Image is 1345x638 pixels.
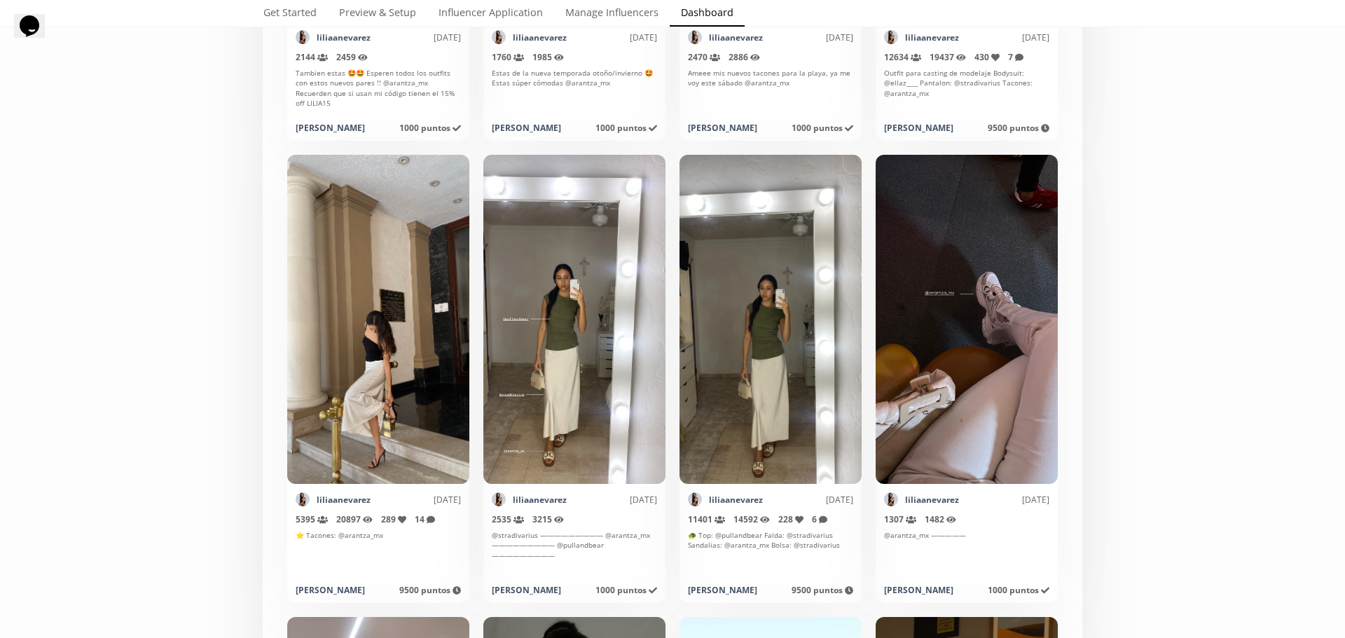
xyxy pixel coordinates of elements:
span: 14592 [733,513,770,525]
img: 472866662_2015896602243155_15014156077129679_n.jpg [884,492,898,506]
span: 7 [1008,51,1023,63]
div: Ameee mis nuevos tacones para la playa, ya me voy este sábado @arantza_mx [688,68,853,113]
span: 1985 [532,51,564,63]
div: [PERSON_NAME] [296,122,365,134]
span: 1000 puntos [792,122,853,134]
span: 2144 [296,51,328,63]
span: 1760 [492,51,524,63]
span: 2470 [688,51,720,63]
div: [DATE] [959,494,1049,506]
img: 472866662_2015896602243155_15014156077129679_n.jpg [296,492,310,506]
div: [PERSON_NAME] [296,584,365,596]
div: [PERSON_NAME] [492,584,561,596]
img: 472866662_2015896602243155_15014156077129679_n.jpg [296,30,310,44]
div: [PERSON_NAME] [884,122,953,134]
span: 1000 puntos [595,584,657,596]
div: @stradivarius ————————— @arantza_mx ————————— @pullandbear ————————— [492,530,657,576]
span: 9500 puntos [988,122,1049,134]
div: ⭐️ Tacones: @arantza_mx [296,530,461,576]
span: 9500 puntos [792,584,853,596]
img: 472866662_2015896602243155_15014156077129679_n.jpg [688,30,702,44]
div: [DATE] [763,494,853,506]
span: 2886 [729,51,760,63]
span: 6 [812,513,827,525]
a: liliaanevarez [317,494,371,506]
img: 472866662_2015896602243155_15014156077129679_n.jpg [492,492,506,506]
span: 2535 [492,513,524,525]
span: 1482 [925,513,956,525]
span: 12634 [884,51,921,63]
span: 430 [974,51,1000,63]
span: 20897 [336,513,373,525]
span: 1000 puntos [399,122,461,134]
span: 14 [415,513,435,525]
div: 🐢 Top: @pullandbear Falda: @stradivarius Sandalias: @arantza_mx Bolsa: @stradivarius [688,530,853,576]
a: liliaanevarez [513,32,567,43]
div: [PERSON_NAME] [688,584,757,596]
div: Estas de la nueva temporada otoño/invierno 🤩 Estas súper cómodas @arantza_mx [492,68,657,113]
span: 289 [381,513,406,525]
div: @arantza_mx ————— [884,530,1049,576]
span: 228 [778,513,803,525]
span: 1000 puntos [988,584,1049,596]
div: [DATE] [371,494,461,506]
img: 472866662_2015896602243155_15014156077129679_n.jpg [688,492,702,506]
div: [PERSON_NAME] [492,122,561,134]
span: 9500 puntos [399,584,461,596]
a: liliaanevarez [317,32,371,43]
a: liliaanevarez [905,494,959,506]
iframe: chat widget [14,14,59,56]
span: 5395 [296,513,328,525]
span: 2459 [336,51,368,63]
img: 472866662_2015896602243155_15014156077129679_n.jpg [492,30,506,44]
a: liliaanevarez [905,32,959,43]
div: [DATE] [763,32,853,43]
a: liliaanevarez [513,494,567,506]
div: Outfit para casting de modelaje Bodysuit: @ellaz____ Pantalon: @stradivarius Tacones: @arantza_mx [884,68,1049,113]
a: liliaanevarez [709,494,763,506]
div: [DATE] [567,32,657,43]
div: [DATE] [567,494,657,506]
span: 1307 [884,513,916,525]
span: 1000 puntos [595,122,657,134]
div: [DATE] [959,32,1049,43]
div: [DATE] [371,32,461,43]
img: 472866662_2015896602243155_15014156077129679_n.jpg [884,30,898,44]
div: [PERSON_NAME] [884,584,953,596]
span: 19437 [930,51,966,63]
div: [PERSON_NAME] [688,122,757,134]
span: 11401 [688,513,725,525]
span: 3215 [532,513,564,525]
div: Tambien estas 🤩🤩 Esperen todos los outfits con estos nuevos pares !! @arantza_mx Recuerden que si... [296,68,461,113]
a: liliaanevarez [709,32,763,43]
